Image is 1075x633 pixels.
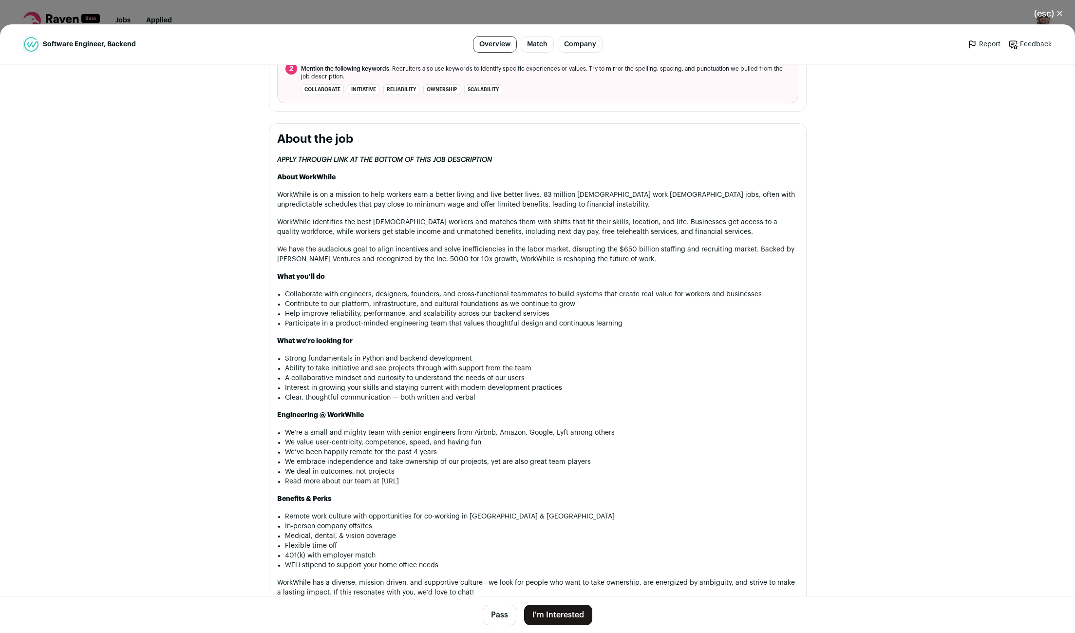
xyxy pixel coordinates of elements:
[301,66,389,72] span: Mention the following keywords
[285,289,798,299] li: Collaborate with engineers, designers, founders, and cross-functional teammates to build systems ...
[285,428,798,438] li: We’re a small and mighty team with senior engineers from Airbnb, Amazon, Google, Lyft among others
[277,245,798,264] p: We have the audacious goal to align incentives and solve inefficiencies in the labor market, disr...
[285,447,798,457] li: We’ve been happily remote for the past 4 years
[285,521,798,531] li: In-person company offsites
[285,531,798,541] li: Medical, dental, & vision coverage
[277,174,336,181] strong: About WorkWhile
[277,338,353,345] strong: What we're looking for
[24,37,38,52] img: 53882fad869c89991876d5d5f87ea3faa9474cf0c6fb67e13e8cd9c55dc42302.jpg
[277,132,798,147] h2: About the job
[285,512,798,521] li: Remote work culture with opportunities for co-working in [GEOGRAPHIC_DATA] & [GEOGRAPHIC_DATA]
[277,156,492,163] em: APPLY THROUGH LINK AT THE BOTTOM OF THIS JOB DESCRIPTION
[285,560,798,570] li: WFH stipend to support your home office needs
[285,299,798,309] li: Contribute to our platform, infrastructure, and cultural foundations as we continue to grow
[277,217,798,237] p: WorkWhile identifies the best [DEMOGRAPHIC_DATA] workers and matches them with shifts that fit th...
[277,578,798,597] p: WorkWhile has a diverse, mission-driven, and supportive culture—we look for people who want to ta...
[285,477,798,486] li: Read more about our team at [URL]
[277,496,331,502] strong: Benefits & Perks
[285,364,798,373] li: Ability to take initiative and see projects through with support from the team
[524,605,592,625] button: I'm Interested
[483,605,516,625] button: Pass
[277,412,364,419] strong: Engineering @ WorkWhile
[301,65,790,80] span: . Recruiters also use keywords to identify specific experiences or values. Try to mirror the spel...
[285,373,798,383] li: A collaborative mindset and curiosity to understand the needs of our users
[285,63,297,75] span: 2
[277,190,798,210] p: WorkWhile is on a mission to help workers earn a better living and live better lives. 83 million ...
[277,273,325,280] strong: What you'll do
[285,551,798,560] li: 401(k) with employer match
[1022,3,1075,24] button: Close modal
[285,457,798,467] li: We embrace independence and take ownership of our projects, yet are also great team players
[43,39,136,49] span: Software Engineer, Backend
[423,84,460,95] li: ownership
[285,309,798,319] li: Help improve reliability, performance, and scalability across our backend services
[383,84,419,95] li: reliability
[967,39,1000,49] a: Report
[285,467,798,477] li: We deal in outcomes, not projects
[285,541,798,551] li: Flexible time off
[348,84,379,95] li: initiative
[301,84,344,95] li: collaborate
[285,383,798,393] li: Interest in growing your skills and staying current with modern development practices
[521,36,554,53] a: Match
[285,438,798,447] li: We value user-centricity, competence, speed, and having fun
[558,36,603,53] a: Company
[1008,39,1052,49] a: Feedback
[473,36,517,53] a: Overview
[285,319,798,328] li: Participate in a product-minded engineering team that values thoughtful design and continuous lea...
[285,354,798,364] li: Strong fundamentals in Python and backend development
[464,84,502,95] li: scalability
[285,393,798,403] li: Clear, thoughtful communication — both written and verbal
